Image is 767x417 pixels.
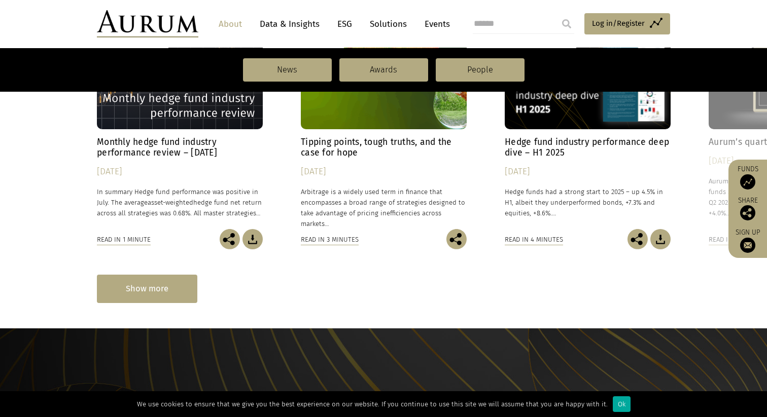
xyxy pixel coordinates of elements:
[301,234,359,245] div: Read in 3 minutes
[301,186,467,230] p: Arbitrage is a widely used term in finance that encompasses a broad range of strategies designed ...
[734,165,762,189] a: Funds
[214,15,247,33] a: About
[97,26,263,229] a: Hedge Fund Data Monthly hedge fund industry performance review – [DATE] [DATE] In summary Hedge f...
[436,58,525,82] a: People
[556,14,577,34] input: Submit
[740,238,755,253] img: Sign up to our newsletter
[301,165,467,179] div: [DATE]
[242,229,263,249] img: Download Article
[97,275,197,302] div: Show more
[365,15,412,33] a: Solutions
[613,396,631,412] div: Ok
[97,10,198,37] img: Aurum
[734,197,762,220] div: Share
[301,26,467,229] a: Insights Tipping points, tough truths, and the case for hope [DATE] Arbitrage is a widely used te...
[339,58,428,82] a: Awards
[148,199,193,206] span: asset-weighted
[420,15,450,33] a: Events
[505,26,671,229] a: Hedge Fund Data Hedge fund industry performance deep dive – H1 2025 [DATE] Hedge funds had a stro...
[505,186,671,218] p: Hedge funds had a strong start to 2025 – up 4.5% in H1, albeit they underperformed bonds, +7.3% a...
[97,234,151,245] div: Read in 1 minute
[243,58,332,82] a: News
[709,234,766,245] div: Read in 3 minutes
[505,137,671,158] h4: Hedge fund industry performance deep dive – H1 2025
[97,186,263,218] p: In summary Hedge fund performance was positive in July. The average hedge fund net return across ...
[505,165,671,179] div: [DATE]
[505,234,563,245] div: Read in 4 minutes
[740,205,755,220] img: Share this post
[592,17,645,29] span: Log in/Register
[627,229,648,249] img: Share this post
[301,137,467,158] h4: Tipping points, tough truths, and the case for hope
[584,13,670,34] a: Log in/Register
[740,174,755,189] img: Access Funds
[97,137,263,158] h4: Monthly hedge fund industry performance review – [DATE]
[332,15,357,33] a: ESG
[220,229,240,249] img: Share this post
[734,228,762,253] a: Sign up
[650,229,671,249] img: Download Article
[255,15,325,33] a: Data & Insights
[446,229,467,249] img: Share this post
[97,165,263,179] div: [DATE]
